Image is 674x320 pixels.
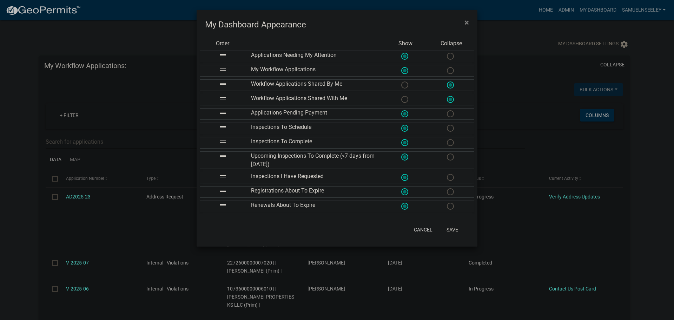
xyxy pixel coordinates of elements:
div: Workflow Applications Shared With Me [246,94,383,105]
span: × [464,18,469,27]
button: Close [459,13,475,32]
div: Workflow Applications Shared By Me [246,80,383,91]
i: drag_handle [219,109,227,117]
i: drag_handle [219,80,227,88]
div: Applications Pending Payment [246,109,383,119]
i: drag_handle [219,94,227,103]
button: Cancel [408,223,438,236]
div: Collapse [429,39,474,48]
div: Registrations About To Expire [246,187,383,197]
div: My Workflow Applications [246,65,383,76]
button: Save [441,223,464,236]
div: Upcoming Inspections To Complete (<7 days from [DATE]) [246,152,383,169]
h4: My Dashboard Appearance [205,18,306,31]
i: drag_handle [219,152,227,160]
i: drag_handle [219,201,227,209]
div: Inspections I Have Requested [246,172,383,183]
div: Show [383,39,428,48]
div: Applications Needing My Attention [246,51,383,62]
div: Inspections To Schedule [246,123,383,134]
i: drag_handle [219,51,227,59]
i: drag_handle [219,187,227,195]
div: Order [200,39,245,48]
div: Inspections To Complete [246,137,383,148]
i: drag_handle [219,137,227,146]
i: drag_handle [219,65,227,74]
i: drag_handle [219,123,227,131]
div: Renewals About To Expire [246,201,383,212]
i: drag_handle [219,172,227,181]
